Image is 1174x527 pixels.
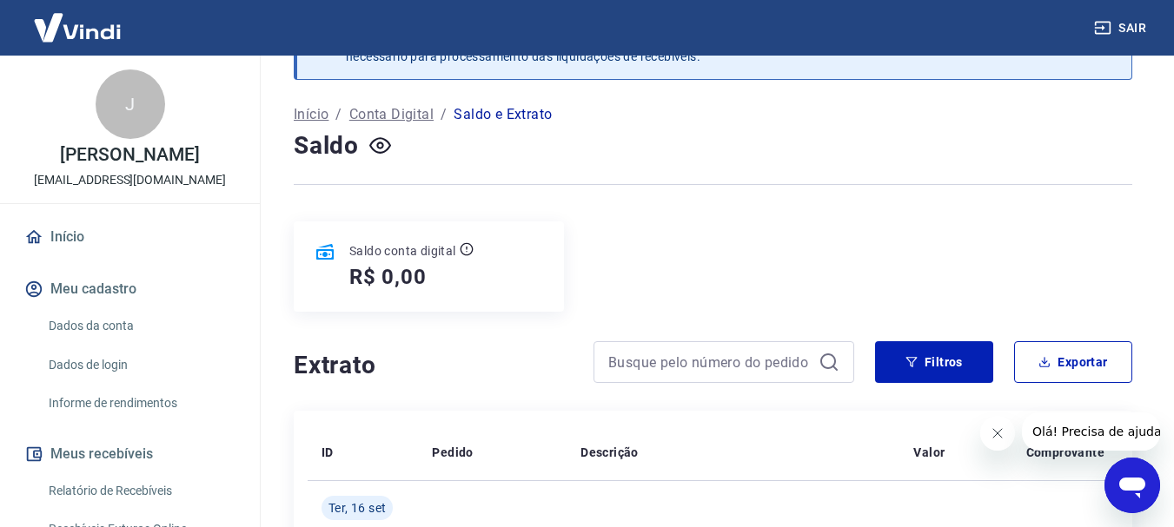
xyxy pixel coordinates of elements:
[294,348,573,383] h4: Extrato
[42,385,239,421] a: Informe de rendimentos
[1091,12,1153,44] button: Sair
[608,349,812,375] input: Busque pelo número do pedido
[42,347,239,383] a: Dados de login
[96,69,165,139] div: J
[349,104,434,125] a: Conta Digital
[294,104,328,125] a: Início
[441,104,447,125] p: /
[21,270,239,308] button: Meu cadastro
[21,1,134,54] img: Vindi
[42,473,239,509] a: Relatório de Recebíveis
[913,444,945,461] p: Valor
[21,435,239,473] button: Meus recebíveis
[580,444,639,461] p: Descrição
[294,128,359,163] h4: Saldo
[34,171,226,189] p: [EMAIL_ADDRESS][DOMAIN_NAME]
[322,444,334,461] p: ID
[454,104,552,125] p: Saldo e Extrato
[1026,444,1104,461] p: Comprovante
[432,444,473,461] p: Pedido
[10,12,146,26] span: Olá! Precisa de ajuda?
[875,341,993,383] button: Filtros
[1014,341,1132,383] button: Exportar
[349,263,427,291] h5: R$ 0,00
[60,146,199,164] p: [PERSON_NAME]
[21,218,239,256] a: Início
[349,242,456,260] p: Saldo conta digital
[328,499,386,517] span: Ter, 16 set
[42,308,239,344] a: Dados da conta
[1022,412,1160,451] iframe: Mensagem da empresa
[335,104,342,125] p: /
[1104,458,1160,513] iframe: Botão para abrir a janela de mensagens
[980,416,1015,451] iframe: Fechar mensagem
